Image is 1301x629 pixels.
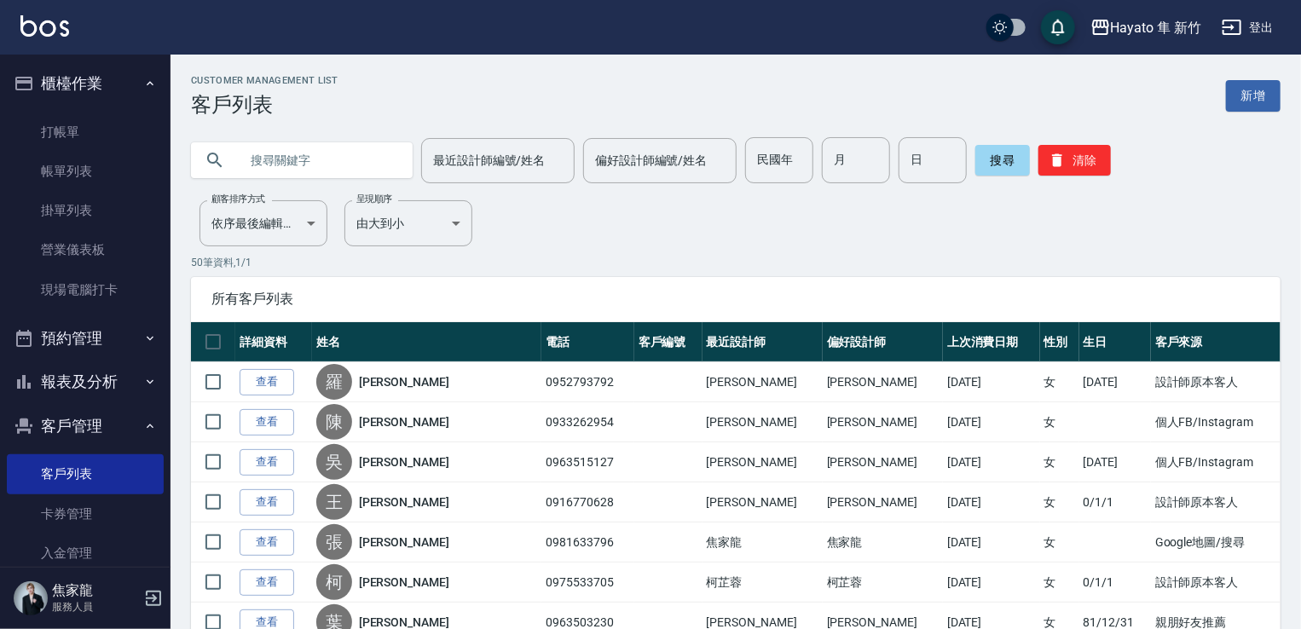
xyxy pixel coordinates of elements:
button: 預約管理 [7,316,164,361]
td: [PERSON_NAME] [823,442,943,482]
td: 0933262954 [541,402,634,442]
td: [PERSON_NAME] [703,402,823,442]
label: 顧客排序方式 [211,193,265,205]
td: 女 [1040,362,1079,402]
td: [DATE] [943,563,1040,603]
div: 羅 [316,364,352,400]
td: 0916770628 [541,482,634,522]
td: Google地圖/搜尋 [1151,522,1281,563]
td: 女 [1040,402,1079,442]
a: 查看 [240,369,294,395]
a: 營業儀表板 [7,230,164,269]
td: [DATE] [943,402,1040,442]
th: 偏好設計師 [823,322,943,362]
div: 依序最後編輯時間 [199,200,327,246]
a: [PERSON_NAME] [359,493,449,511]
th: 客戶來源 [1151,322,1281,362]
a: [PERSON_NAME] [359,453,449,470]
td: 柯芷蓉 [703,563,823,603]
td: 設計師原本客人 [1151,482,1281,522]
a: 查看 [240,529,294,556]
div: 王 [316,484,352,520]
td: [PERSON_NAME] [703,442,823,482]
td: [DATE] [1079,442,1151,482]
td: [PERSON_NAME] [823,402,943,442]
a: 卡券管理 [7,494,164,534]
p: 服務人員 [52,599,139,615]
td: 個人FB/Instagram [1151,442,1281,482]
td: 焦家龍 [823,522,943,563]
button: 搜尋 [975,145,1030,176]
td: 0/1/1 [1079,482,1151,522]
div: 吳 [316,444,352,480]
a: 打帳單 [7,113,164,152]
td: 0/1/1 [1079,563,1151,603]
button: save [1041,10,1075,44]
div: 由大到小 [344,200,472,246]
td: 女 [1040,482,1079,522]
td: 女 [1040,522,1079,563]
td: [PERSON_NAME] [823,362,943,402]
td: 0963515127 [541,442,634,482]
h5: 焦家龍 [52,582,139,599]
th: 最近設計師 [703,322,823,362]
span: 所有客戶列表 [211,291,1260,308]
a: 帳單列表 [7,152,164,191]
a: 查看 [240,409,294,436]
a: [PERSON_NAME] [359,373,449,390]
button: 櫃檯作業 [7,61,164,106]
td: 0975533705 [541,563,634,603]
img: Logo [20,15,69,37]
th: 上次消費日期 [943,322,1040,362]
th: 詳細資料 [235,322,312,362]
button: 清除 [1038,145,1111,176]
td: 設計師原本客人 [1151,362,1281,402]
td: [DATE] [943,522,1040,563]
button: 報表及分析 [7,360,164,404]
td: 柯芷蓉 [823,563,943,603]
a: 現場電腦打卡 [7,270,164,309]
button: 登出 [1215,12,1281,43]
td: 0952793792 [541,362,634,402]
a: 掛單列表 [7,191,164,230]
td: 女 [1040,563,1079,603]
th: 電話 [541,322,634,362]
td: 焦家龍 [703,522,823,563]
th: 姓名 [312,322,541,362]
td: [PERSON_NAME] [703,482,823,522]
td: [DATE] [1079,362,1151,402]
td: [PERSON_NAME] [703,362,823,402]
th: 生日 [1079,322,1151,362]
div: 張 [316,524,352,560]
th: 性別 [1040,322,1079,362]
p: 50 筆資料, 1 / 1 [191,255,1281,270]
a: [PERSON_NAME] [359,534,449,551]
a: [PERSON_NAME] [359,574,449,591]
a: 客戶列表 [7,454,164,493]
a: 查看 [240,569,294,596]
h3: 客戶列表 [191,93,338,117]
div: 柯 [316,564,352,600]
td: [PERSON_NAME] [823,482,943,522]
td: [DATE] [943,362,1040,402]
td: 個人FB/Instagram [1151,402,1281,442]
td: 0981633796 [541,522,634,563]
a: 查看 [240,449,294,476]
th: 客戶編號 [634,322,703,362]
td: 女 [1040,442,1079,482]
a: 新增 [1226,80,1281,112]
a: [PERSON_NAME] [359,413,449,430]
td: [DATE] [943,482,1040,522]
img: Person [14,581,48,615]
button: 客戶管理 [7,404,164,448]
a: 入金管理 [7,534,164,573]
div: Hayato 隼 新竹 [1111,17,1201,38]
div: 陳 [316,404,352,440]
button: Hayato 隼 新竹 [1084,10,1208,45]
h2: Customer Management List [191,75,338,86]
td: 設計師原本客人 [1151,563,1281,603]
input: 搜尋關鍵字 [239,137,399,183]
a: 查看 [240,489,294,516]
td: [DATE] [943,442,1040,482]
label: 呈現順序 [356,193,392,205]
